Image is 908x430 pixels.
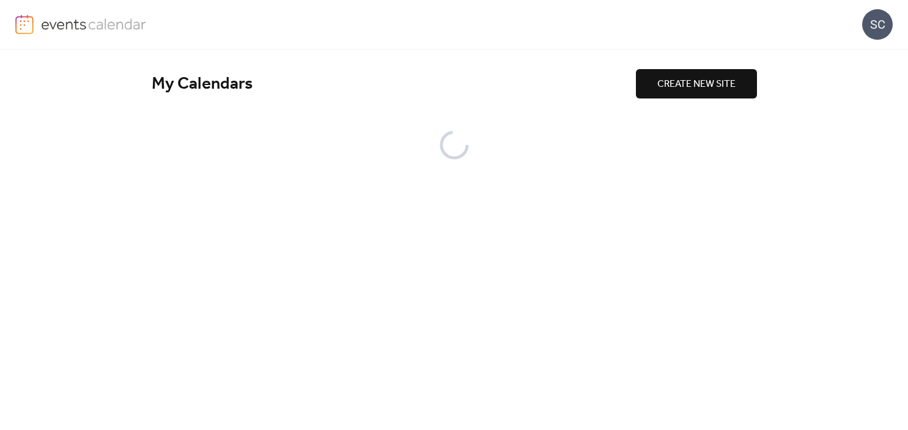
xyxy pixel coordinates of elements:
[636,69,757,98] button: CREATE NEW SITE
[657,77,736,92] span: CREATE NEW SITE
[15,15,34,34] img: logo
[152,73,636,95] div: My Calendars
[862,9,893,40] div: SC
[41,15,147,33] img: logo-type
